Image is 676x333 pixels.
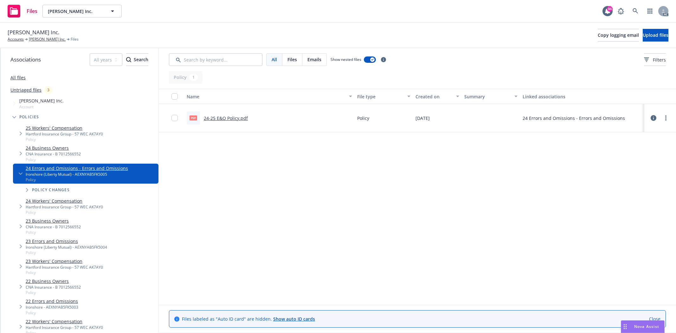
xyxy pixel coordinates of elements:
[71,36,79,42] span: Files
[643,32,668,38] span: Upload files
[26,131,103,137] div: Hartford Insurance Group - 57 WEC AK7AY0
[355,89,413,104] button: File type
[19,97,64,104] span: [PERSON_NAME] Inc.
[644,53,666,66] button: Filters
[649,316,660,322] a: Close
[26,198,103,204] a: 24 Workers' Compensation
[26,245,107,250] div: Ironshore (Liberty Mutual) - AEXNYAB5FK5004
[26,172,128,177] div: Ironshore (Liberty Mutual) - AEXNYAB5FK5005
[26,238,107,245] a: 23 Errors and Omissions
[26,290,81,295] span: Policy
[621,321,629,333] div: Drag to move
[307,56,321,63] span: Emails
[26,151,81,157] div: CNA Insurance - B 7012566552
[42,5,122,17] button: [PERSON_NAME] Inc.
[8,28,59,36] span: [PERSON_NAME] Inc.
[523,93,642,100] div: Linked associations
[26,218,81,224] a: 23 Business Owners
[607,6,613,12] div: 94
[204,115,248,121] a: 24-25 E&O Policy.pdf
[598,29,639,42] button: Copy logging email
[171,93,178,100] input: Select all
[126,54,148,66] div: Search
[26,278,81,284] a: 22 Business Owners
[520,89,644,104] button: Linked associations
[26,304,78,310] div: Ironshore - AEXNYAB5FK5003
[26,270,103,275] span: Policy
[26,157,81,162] span: Policy
[27,9,37,14] span: Files
[19,115,39,119] span: Policies
[462,89,520,104] button: Summary
[662,114,670,122] a: more
[26,125,103,131] a: 25 Workers' Compensation
[643,29,668,42] button: Upload files
[26,318,103,325] a: 22 Workers' Compensation
[272,56,277,63] span: All
[29,36,66,42] a: [PERSON_NAME] Inc.
[5,2,40,20] a: Files
[273,316,315,322] a: Show auto ID cards
[331,57,361,62] span: Show nested files
[26,204,103,210] div: Hartford Insurance Group - 57 WEC AK7AY0
[48,8,103,15] span: [PERSON_NAME] Inc.
[10,87,42,93] a: Untriaged files
[8,36,24,42] a: Accounts
[523,115,625,121] div: 24 Errors and Omissions - Errors and Omissions
[26,210,103,215] span: Policy
[26,224,81,230] div: CNA Insurance - B 7012566552
[26,264,103,270] div: Hartford Insurance Group - 57 WEC AK7AY0
[634,324,659,329] span: Nova Assist
[357,115,369,121] span: Policy
[621,320,665,333] button: Nova Assist
[19,104,64,109] span: Account
[26,145,81,151] a: 24 Business Owners
[26,310,78,316] span: Policy
[187,93,345,100] div: Name
[644,56,666,63] span: Filters
[184,89,355,104] button: Name
[26,230,81,235] span: Policy
[415,115,430,121] span: [DATE]
[644,5,656,17] a: Switch app
[182,316,315,322] span: Files labeled as "Auto ID card" are hidden.
[287,56,297,63] span: Files
[190,115,197,120] span: pdf
[26,165,128,172] a: 24 Errors and Omissions - Errors and Omissions
[26,298,78,304] a: 22 Errors and Omissions
[357,93,403,100] div: File type
[615,5,627,17] a: Report a Bug
[10,75,26,81] a: All files
[169,53,262,66] input: Search by keyword...
[26,177,128,182] span: Policy
[26,284,81,290] div: CNA Insurance - B 7012566552
[32,188,70,192] span: Policy changes
[26,325,103,330] div: Hartford Insurance Group - 57 WEC AK7AY0
[171,115,178,121] input: Toggle Row Selected
[10,55,41,64] span: Associations
[653,56,666,63] span: Filters
[26,137,103,142] span: Policy
[26,250,107,255] span: Policy
[126,53,148,66] button: SearchSearch
[464,93,511,100] div: Summary
[413,89,462,104] button: Created on
[26,258,103,264] a: 23 Workers' Compensation
[629,5,642,17] a: Search
[415,93,452,100] div: Created on
[44,86,53,94] div: 3
[598,32,639,38] span: Copy logging email
[126,57,131,62] svg: Search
